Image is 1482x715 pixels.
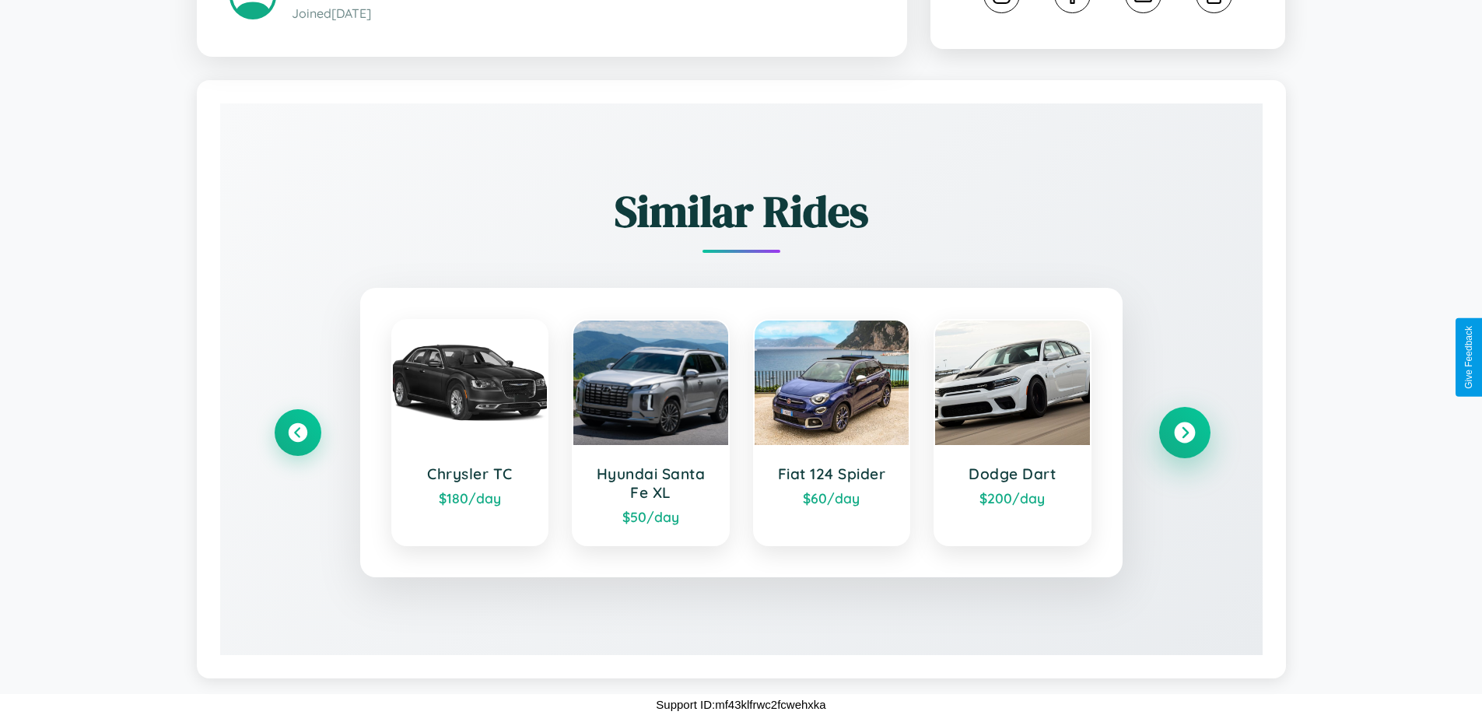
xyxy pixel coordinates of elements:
[770,464,894,483] h3: Fiat 124 Spider
[572,319,730,546] a: Hyundai Santa Fe XL$50/day
[656,694,825,715] p: Support ID: mf43klfrwc2fcwehxka
[951,464,1074,483] h3: Dodge Dart
[589,464,713,502] h3: Hyundai Santa Fe XL
[951,489,1074,506] div: $ 200 /day
[1463,326,1474,389] div: Give Feedback
[408,489,532,506] div: $ 180 /day
[934,319,1091,546] a: Dodge Dart$200/day
[753,319,911,546] a: Fiat 124 Spider$60/day
[292,2,874,25] p: Joined [DATE]
[275,181,1208,241] h2: Similar Rides
[589,508,713,525] div: $ 50 /day
[770,489,894,506] div: $ 60 /day
[391,319,549,546] a: Chrysler TC$180/day
[408,464,532,483] h3: Chrysler TC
